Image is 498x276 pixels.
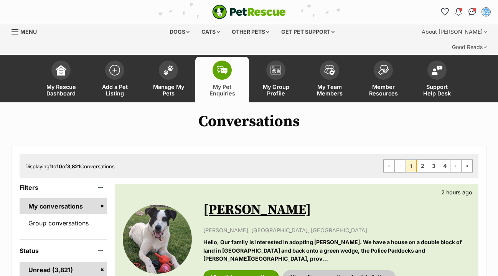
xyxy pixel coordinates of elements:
[203,226,470,234] p: [PERSON_NAME], [GEOGRAPHIC_DATA], [GEOGRAPHIC_DATA]
[276,24,340,39] div: Get pet support
[20,184,107,191] header: Filters
[217,66,228,74] img: pet-enquiries-icon-7e3ad2cf08bfb03b45e93fb7055b45f3efa6380592205ae92323e6603595dc1f.svg
[439,6,451,18] a: Favourites
[88,57,142,102] a: Add a Pet Listing
[97,84,132,97] span: Add a Pet Listing
[447,39,492,55] div: Good Reads
[480,6,492,18] button: My account
[432,66,442,75] img: help-desk-icon-fdf02630f3aa405de69fd3d07c3f3aa587a6932b1a1747fa1d2bba05be0121f9.svg
[462,160,472,172] a: Last page
[67,163,80,169] strong: 3,821
[163,65,174,75] img: manage-my-pets-icon-02211641906a0b7f246fdf0571729dbe1e7629f14944591b6c1af311fb30b64b.svg
[56,163,62,169] strong: 10
[356,57,410,102] a: Member Resources
[466,6,478,18] a: Conversations
[410,57,464,102] a: Support Help Desk
[44,84,78,97] span: My Rescue Dashboard
[226,24,275,39] div: Other pets
[439,160,450,172] a: Page 4
[468,8,477,16] img: chat-41dd97257d64d25036548639549fe6c8038ab92f7586957e7f3b1b290dea8141.svg
[151,84,186,97] span: Manage My Pets
[366,84,401,97] span: Member Resources
[420,84,454,97] span: Support Help Desk
[312,84,347,97] span: My Team Members
[259,84,293,97] span: My Group Profile
[123,205,192,274] img: Toby
[25,163,115,169] span: Displaying to of Conversations
[212,5,286,19] img: logo-e224e6f780fb5917bec1dbf3a21bbac754714ae5b6737aabdf751b685950b380.svg
[439,6,492,18] ul: Account quick links
[270,66,281,75] img: group-profile-icon-3fa3cf56718a62981997c0bc7e787c4b2cf8bcc04b72c1350f741eb67cf2f40e.svg
[417,160,428,172] a: Page 2
[452,6,465,18] button: Notifications
[324,65,335,75] img: team-members-icon-5396bd8760b3fe7c0b43da4ab00e1e3bb1a5d9ba89233759b79545d2d3fc5d0d.svg
[383,159,473,172] nav: Pagination
[203,201,311,219] a: [PERSON_NAME]
[212,5,286,19] a: PetRescue
[20,247,107,254] header: Status
[378,65,389,75] img: member-resources-icon-8e73f808a243e03378d46382f2149f9095a855e16c252ad45f914b54edf8863c.svg
[34,57,88,102] a: My Rescue Dashboard
[20,215,107,231] a: Group conversations
[441,188,472,196] p: 2 hours ago
[303,57,356,102] a: My Team Members
[195,57,249,102] a: My Pet Enquiries
[20,198,107,214] a: My conversations
[428,160,439,172] a: Page 3
[450,160,461,172] a: Next page
[20,28,37,35] span: Menu
[205,84,239,97] span: My Pet Enquiries
[249,57,303,102] a: My Group Profile
[384,160,394,172] span: First page
[164,24,195,39] div: Dogs
[416,24,492,39] div: About [PERSON_NAME]
[395,160,406,172] span: Previous page
[406,160,417,172] span: Page 1
[203,238,470,263] p: Hello, Our family is interested in adopting [PERSON_NAME]. We have a house on a double block of l...
[56,65,66,76] img: dashboard-icon-eb2f2d2d3e046f16d808141f083e7271f6b2e854fb5c12c21221c1fb7104beca.svg
[49,163,52,169] strong: 1
[482,8,490,16] img: susan bullen profile pic
[196,24,225,39] div: Cats
[12,24,42,38] a: Menu
[109,65,120,76] img: add-pet-listing-icon-0afa8454b4691262ce3f59096e99ab1cd57d4a30225e0717b998d2c9b9846f56.svg
[142,57,195,102] a: Manage My Pets
[455,8,462,16] img: notifications-46538b983faf8c2785f20acdc204bb7945ddae34d4c08c2a6579f10ce5e182be.svg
